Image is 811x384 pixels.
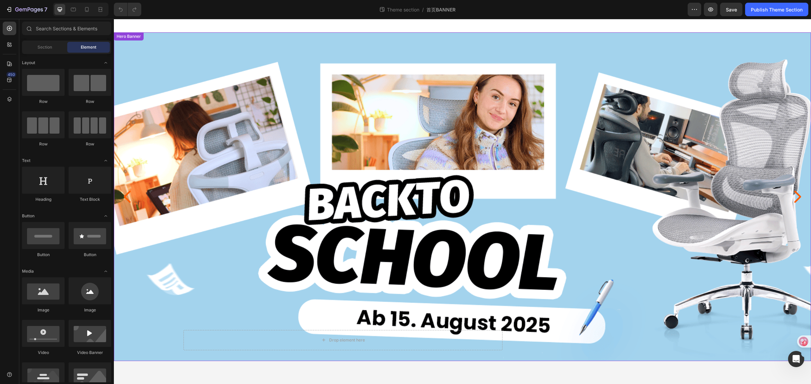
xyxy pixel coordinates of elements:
span: Section [38,44,52,50]
div: 450 [6,72,16,77]
div: Video Banner [69,350,111,356]
span: Element [81,44,96,50]
span: Save [726,7,737,12]
span: Toggle open [100,266,111,277]
iframe: Design area [114,19,811,384]
div: Button [69,252,111,258]
div: Row [69,99,111,105]
span: Layout [22,60,35,66]
div: Text Block [69,196,111,202]
div: Undo/Redo [114,3,141,16]
span: Media [22,268,34,274]
div: Button [22,252,65,258]
button: 7 [3,3,50,16]
div: Drop element here [215,319,251,324]
div: Video [22,350,65,356]
iframe: Intercom live chat [788,351,804,367]
span: Toggle open [100,155,111,166]
div: Row [22,99,65,105]
div: Image [69,307,111,313]
button: Save [720,3,742,16]
span: Button [22,213,34,219]
p: 7 [44,5,47,13]
div: Publish Theme Section [751,6,803,13]
div: Image [22,307,65,313]
span: Toggle open [100,57,111,68]
span: Toggle open [100,211,111,221]
div: Hero Banner [1,15,28,21]
input: Search Sections & Elements [22,22,111,35]
div: Row [22,141,65,147]
span: Theme section [386,6,421,13]
span: / [422,6,424,13]
button: Publish Theme Section [745,3,808,16]
div: Heading [22,196,65,202]
span: 首页BANNER [426,6,456,13]
span: Text [22,158,30,164]
button: Carousel Next Arrow [675,169,692,186]
div: Row [69,141,111,147]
